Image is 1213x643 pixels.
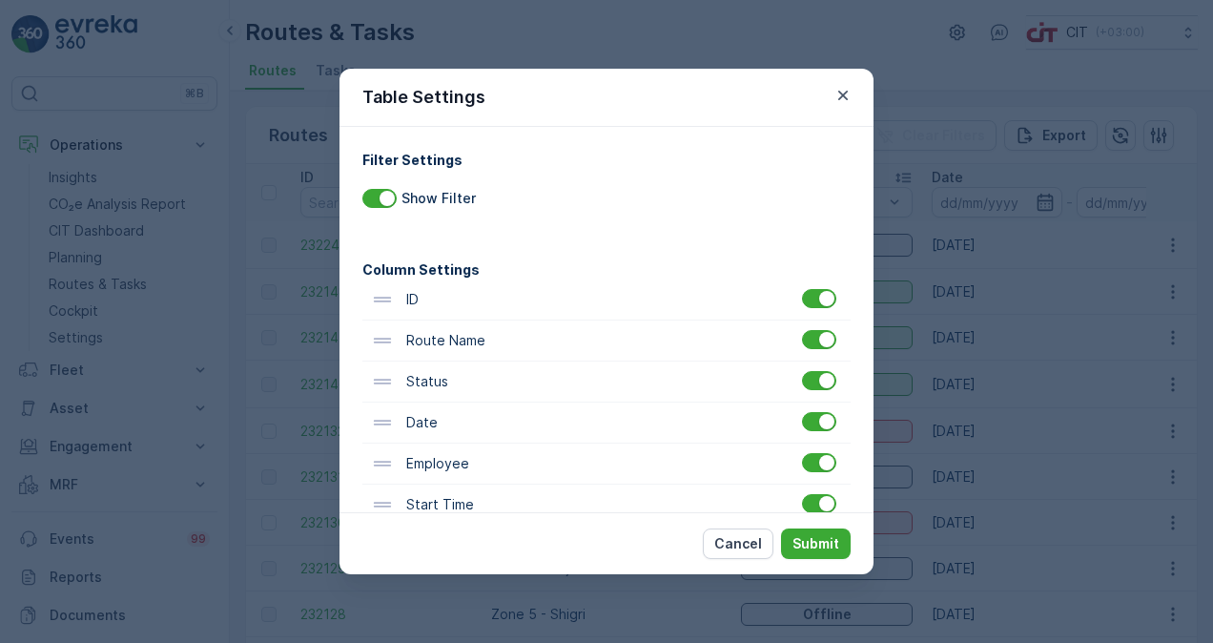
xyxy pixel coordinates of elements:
p: Status [402,372,448,391]
div: ID [362,280,851,321]
p: Show Filter [401,189,476,208]
button: Submit [781,529,851,559]
p: Employee [402,454,469,473]
div: Start Time [362,485,851,526]
div: Date [362,403,851,444]
p: ID [402,290,419,309]
button: Cancel [703,529,773,559]
div: Employee [362,444,851,485]
h4: Column Settings [362,259,851,280]
p: Date [402,413,438,432]
p: Table Settings [362,84,485,111]
p: Route Name [402,331,485,350]
div: Route Name [362,321,851,362]
p: Cancel [714,534,762,553]
p: Submit [792,534,839,553]
h4: Filter Settings [362,150,851,170]
div: Status [362,362,851,403]
p: Start Time [402,495,474,514]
